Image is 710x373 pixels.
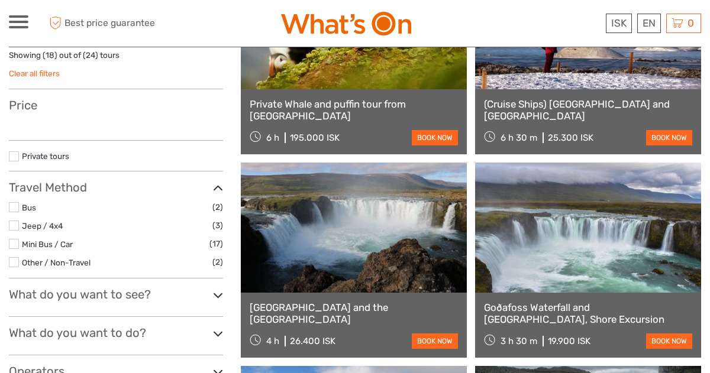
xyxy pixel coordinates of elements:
[290,132,340,143] span: 195.000 ISK
[412,130,458,145] a: book now
[484,301,692,326] a: Goðafoss Waterfall and [GEOGRAPHIC_DATA], Shore Excursion
[209,237,223,251] span: (17)
[484,98,692,122] a: (Cruise Ships) [GEOGRAPHIC_DATA] and [GEOGRAPHIC_DATA]
[9,69,60,78] a: Clear all filters
[22,203,36,212] a: Bus
[290,336,335,346] span: 26.400 ISK
[646,130,692,145] a: book now
[281,12,411,35] img: What's On
[250,98,458,122] a: Private Whale and puffin tour from [GEOGRAPHIC_DATA]
[548,132,593,143] span: 25.300 ISK
[611,17,627,29] span: ISK
[22,151,69,161] a: Private tours
[501,132,537,143] span: 6 h 30 m
[646,333,692,349] a: book now
[212,255,223,269] span: (2)
[250,301,458,326] a: [GEOGRAPHIC_DATA] and the [GEOGRAPHIC_DATA]
[9,50,223,68] div: Showing ( ) out of ( ) tours
[22,221,63,231] a: Jeep / 4x4
[9,326,223,340] h3: What do you want to do?
[9,287,223,301] h3: What do you want to see?
[86,50,95,61] label: 24
[686,17,696,29] span: 0
[212,200,223,214] span: (2)
[266,132,279,143] span: 6 h
[412,333,458,349] a: book now
[22,239,73,249] a: Mini Bus / Car
[501,336,537,346] span: 3 h 30 m
[9,180,223,194] h3: Travel Method
[9,98,223,112] h3: Price
[46,50,54,61] label: 18
[548,336,590,346] span: 19.900 ISK
[22,258,91,267] a: Other / Non-Travel
[637,14,661,33] div: EN
[46,14,182,33] span: Best price guarantee
[212,219,223,232] span: (3)
[266,336,279,346] span: 4 h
